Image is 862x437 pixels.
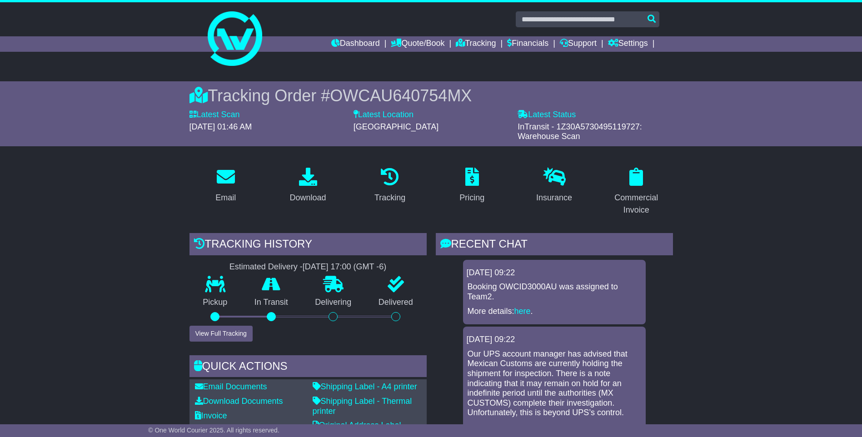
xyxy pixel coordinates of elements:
a: Original Address Label [313,421,401,430]
a: Tracking [369,164,411,207]
span: InTransit - 1Z30A5730495119727: Warehouse Scan [518,122,642,141]
a: Email [209,164,242,207]
div: Pricing [459,192,484,204]
p: Delivering [302,298,365,308]
div: [DATE] 09:22 [467,268,642,278]
a: Support [560,36,597,52]
div: Download [289,192,326,204]
div: Quick Actions [189,355,427,380]
span: OWCAU640754MX [330,86,472,105]
a: Invoice [195,411,227,420]
p: Delivered [365,298,427,308]
div: Email [215,192,236,204]
button: View Full Tracking [189,326,253,342]
label: Latest Scan [189,110,240,120]
a: Dashboard [331,36,380,52]
a: Financials [507,36,548,52]
a: Commercial Invoice [600,164,673,219]
div: Insurance [536,192,572,204]
p: Pickup [189,298,241,308]
p: More details: . [468,307,641,317]
p: In Transit [241,298,302,308]
a: Pricing [453,164,490,207]
span: [DATE] 01:46 AM [189,122,252,131]
a: here [514,307,531,316]
div: Tracking [374,192,405,204]
div: Tracking history [189,233,427,258]
div: [DATE] 09:22 [467,335,642,345]
a: Download [284,164,332,207]
span: [GEOGRAPHIC_DATA] [354,122,438,131]
div: RECENT CHAT [436,233,673,258]
a: Email Documents [195,382,267,391]
p: Booking OWCID3000AU was assigned to Team2. [468,282,641,302]
span: © One World Courier 2025. All rights reserved. [148,427,279,434]
a: Shipping Label - Thermal printer [313,397,412,416]
a: Settings [608,36,648,52]
div: [DATE] 17:00 (GMT -6) [303,262,386,272]
label: Latest Status [518,110,576,120]
a: Quote/Book [391,36,444,52]
a: Tracking [456,36,496,52]
label: Latest Location [354,110,414,120]
div: Commercial Invoice [606,192,667,216]
div: Estimated Delivery - [189,262,427,272]
a: Insurance [530,164,578,207]
div: Tracking Order # [189,86,673,105]
a: Download Documents [195,397,283,406]
a: Shipping Label - A4 printer [313,382,417,391]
